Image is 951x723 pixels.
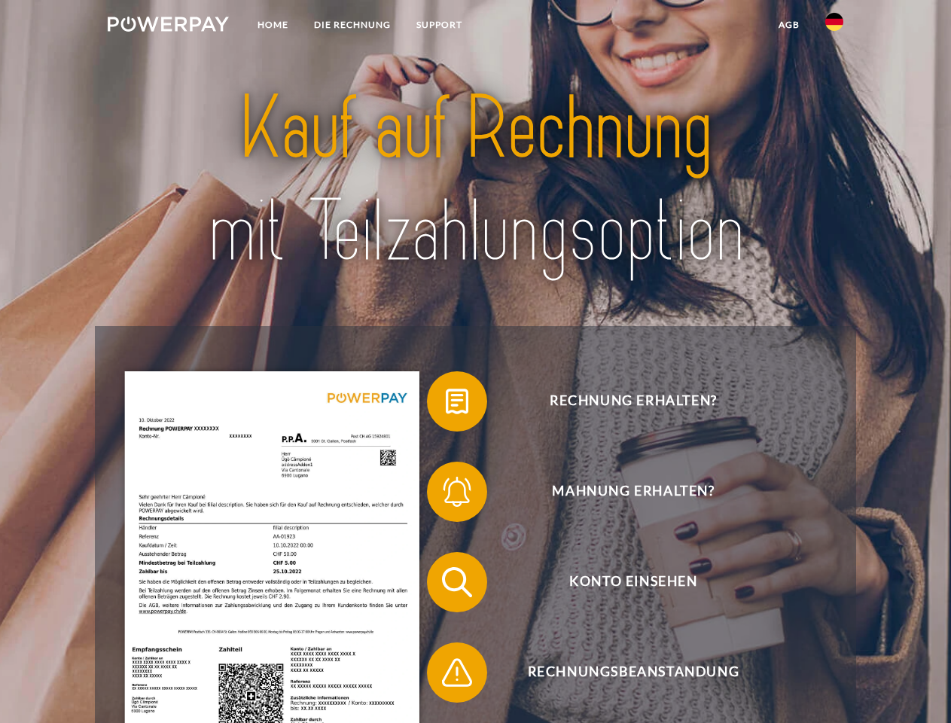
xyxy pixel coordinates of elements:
img: qb_search.svg [438,563,476,601]
button: Mahnung erhalten? [427,462,818,522]
button: Rechnungsbeanstandung [427,642,818,703]
img: qb_bill.svg [438,383,476,420]
a: agb [766,11,812,38]
img: qb_warning.svg [438,654,476,691]
span: Rechnungsbeanstandung [449,642,818,703]
a: SUPPORT [404,11,475,38]
img: title-powerpay_de.svg [144,72,807,288]
img: qb_bell.svg [438,473,476,511]
span: Mahnung erhalten? [449,462,818,522]
button: Rechnung erhalten? [427,371,818,432]
span: Konto einsehen [449,552,818,612]
a: DIE RECHNUNG [301,11,404,38]
span: Rechnung erhalten? [449,371,818,432]
a: Home [245,11,301,38]
img: de [825,13,843,31]
button: Konto einsehen [427,552,818,612]
img: logo-powerpay-white.svg [108,17,229,32]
